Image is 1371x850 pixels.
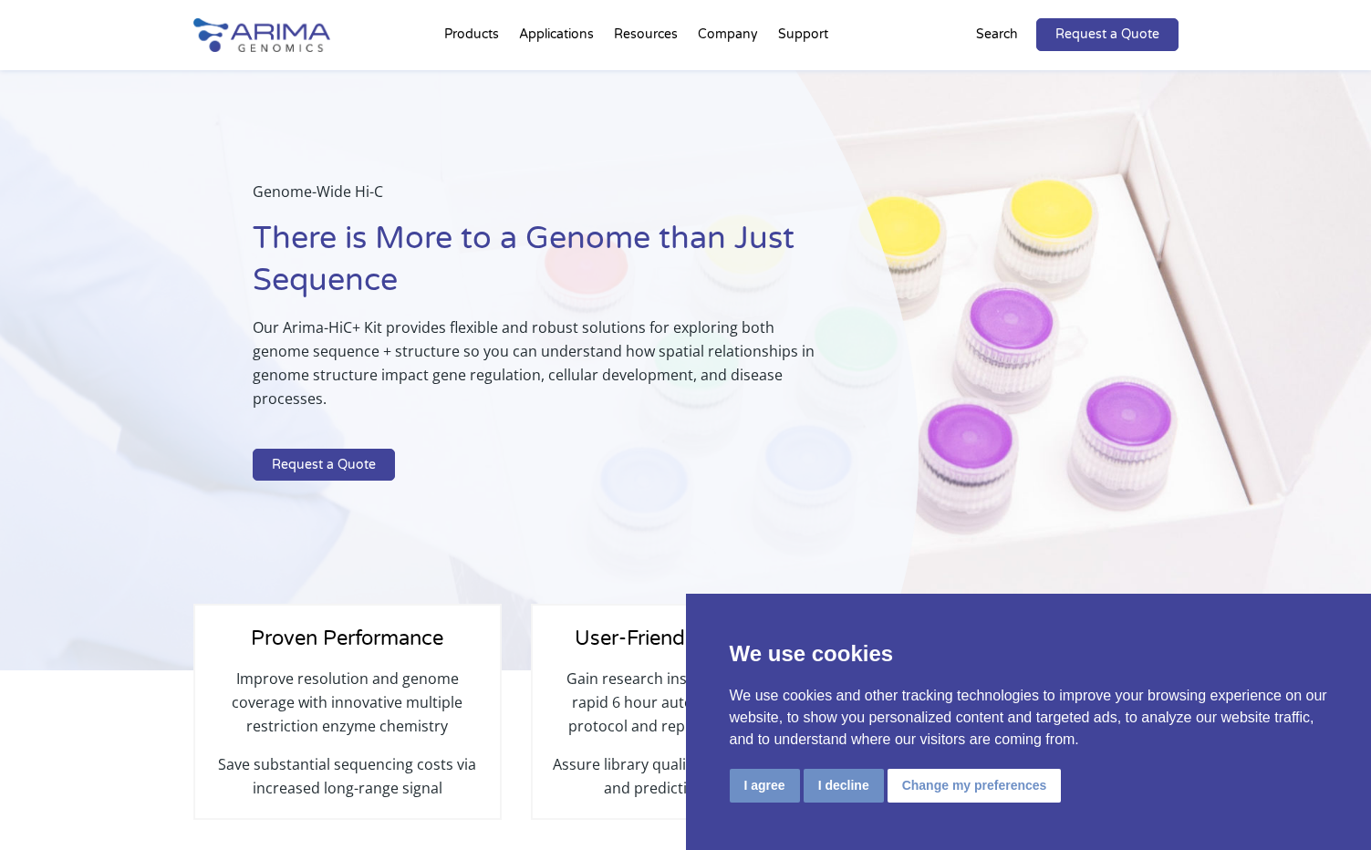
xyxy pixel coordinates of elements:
[730,769,800,803] button: I agree
[251,627,443,650] span: Proven Performance
[730,637,1328,670] p: We use cookies
[888,769,1062,803] button: Change my preferences
[253,316,827,425] p: Our Arima-HiC+ Kit provides flexible and robust solutions for exploring both genome sequence + st...
[253,180,827,218] p: Genome-Wide Hi-C
[976,23,1018,47] p: Search
[804,769,884,803] button: I decline
[551,667,819,752] p: Gain research insights quickly with rapid 6 hour automation-friendly protocol and reproducible re...
[193,18,330,52] img: Arima-Genomics-logo
[730,685,1328,751] p: We use cookies and other tracking technologies to improve your browsing experience on our website...
[575,627,795,650] span: User-Friendly Workflow
[253,449,395,482] a: Request a Quote
[253,218,827,316] h1: There is More to a Genome than Just Sequence
[213,667,482,752] p: Improve resolution and genome coverage with innovative multiple restriction enzyme chemistry
[551,752,819,800] p: Assure library quality with quantitative and predictive QC steps
[213,752,482,800] p: Save substantial sequencing costs via increased long-range signal
[1036,18,1179,51] a: Request a Quote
